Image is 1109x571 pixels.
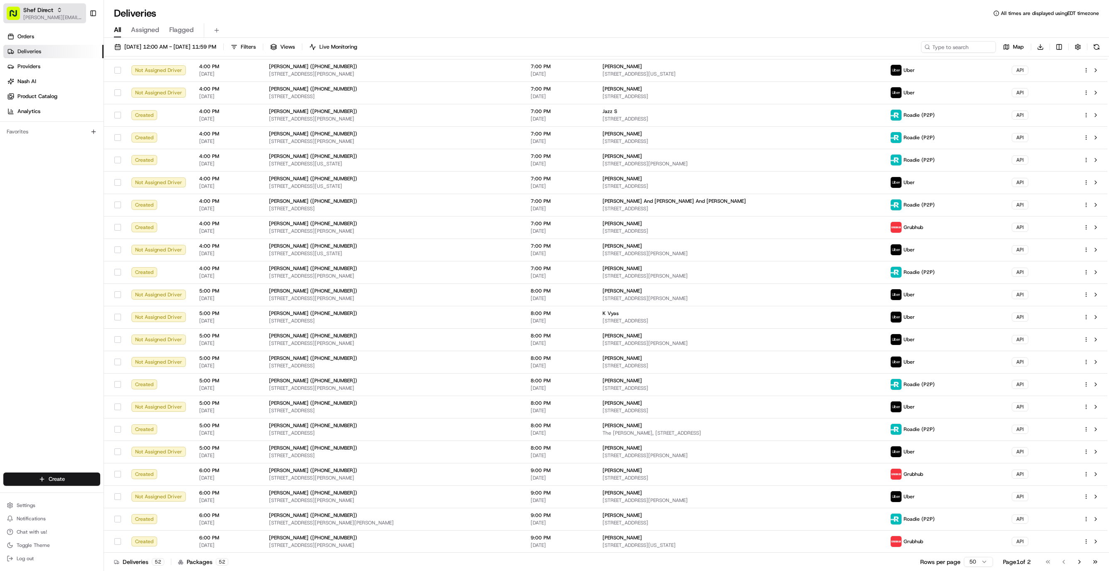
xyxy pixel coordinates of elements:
[531,317,589,324] span: [DATE]
[269,205,517,212] span: [STREET_ADDRESS]
[199,400,256,406] span: 5:00 PM
[891,132,902,143] img: roadie-logo-v2.jpg
[199,452,256,459] span: [DATE]
[531,430,589,436] span: [DATE]
[531,265,589,272] span: 7:00 PM
[1012,357,1028,367] button: API
[269,86,357,92] span: [PERSON_NAME] ([PHONE_NUMBER])
[199,175,256,182] span: 4:00 PM
[199,86,256,92] span: 4:00 PM
[603,422,642,429] span: [PERSON_NAME]
[904,269,935,276] span: Roadie (P2P)
[69,152,72,158] span: •
[1012,155,1028,165] div: API
[17,529,47,535] span: Chat with us!
[269,220,357,227] span: [PERSON_NAME] ([PHONE_NUMBER])
[199,198,256,204] span: 4:00 PM
[199,430,256,436] span: [DATE]
[129,107,151,117] button: See all
[269,160,517,167] span: [STREET_ADDRESS][US_STATE]
[921,41,996,53] input: Type to search
[531,116,589,122] span: [DATE]
[3,539,100,551] button: Toggle Theme
[3,30,104,43] a: Orders
[3,105,104,118] a: Analytics
[199,273,256,279] span: [DATE]
[1012,313,1028,322] div: API
[169,25,194,35] span: Flagged
[269,93,517,100] span: [STREET_ADDRESS]
[904,89,915,96] span: Uber
[269,332,357,339] span: [PERSON_NAME] ([PHONE_NUMBER])
[603,377,642,384] span: [PERSON_NAME]
[603,385,877,391] span: [STREET_ADDRESS]
[603,183,877,190] span: [STREET_ADDRESS]
[891,244,902,255] img: uber-new-logo.jpeg
[1012,223,1028,232] button: API
[114,25,121,35] span: All
[603,295,877,302] span: [STREET_ADDRESS][PERSON_NAME]
[531,86,589,92] span: 7:00 PM
[531,250,589,257] span: [DATE]
[904,246,915,253] span: Uber
[904,179,915,186] span: Uber
[1091,41,1102,53] button: Refresh
[1012,133,1028,142] button: API
[67,183,137,198] a: 💻API Documentation
[79,186,133,194] span: API Documentation
[891,401,902,412] img: uber-new-logo.jpeg
[904,381,935,388] span: Roadie (P2P)
[3,3,86,23] button: Shef Direct[PERSON_NAME][EMAIL_ADDRESS][DOMAIN_NAME]
[1012,200,1028,209] button: API
[141,82,151,92] button: Start new chat
[891,110,902,121] img: roadie-logo-v2.jpg
[904,67,915,74] span: Uber
[904,336,915,343] span: Uber
[1012,88,1028,97] button: API
[603,355,642,362] span: [PERSON_NAME]
[269,295,517,302] span: [STREET_ADDRESS][PERSON_NAME]
[269,288,357,294] span: [PERSON_NAME] ([PHONE_NUMBER])
[1012,447,1028,456] button: API
[891,267,902,278] img: roadie-logo-v2.jpg
[531,445,589,451] span: 8:00 PM
[891,469,902,480] img: 5e692f75ce7d37001a5d71f1
[603,228,877,234] span: [STREET_ADDRESS]
[199,138,256,145] span: [DATE]
[269,400,357,406] span: [PERSON_NAME] ([PHONE_NUMBER])
[8,34,151,47] p: Welcome 👋
[199,153,256,160] span: 4:00 PM
[531,205,589,212] span: [DATE]
[199,108,256,115] span: 4:00 PM
[8,108,53,115] div: Past conversations
[603,288,642,294] span: [PERSON_NAME]
[70,187,77,194] div: 💻
[267,41,299,53] button: Views
[891,491,902,502] img: uber-new-logo.jpeg
[269,63,357,70] span: [PERSON_NAME] ([PHONE_NUMBER])
[1012,290,1028,299] button: API
[269,153,357,160] span: [PERSON_NAME] ([PHONE_NUMBER])
[531,332,589,339] span: 8:00 PM
[3,75,104,88] a: Nash AI
[124,43,216,51] span: [DATE] 12:00 AM - [DATE] 11:59 PM
[17,93,57,100] span: Product Catalog
[199,385,256,391] span: [DATE]
[269,445,357,451] span: [PERSON_NAME] ([PHONE_NUMBER])
[1012,245,1028,254] div: API
[23,6,53,14] button: Shef Direct
[904,224,923,231] span: Grubhub
[603,175,642,182] span: [PERSON_NAME]
[531,407,589,414] span: [DATE]
[603,205,877,212] span: [STREET_ADDRESS]
[269,198,357,204] span: [PERSON_NAME] ([PHONE_NUMBER])
[22,54,137,63] input: Clear
[531,377,589,384] span: 8:00 PM
[603,108,617,115] span: Jazz S
[891,424,902,435] img: roadie-logo-v2.jpg
[17,555,34,562] span: Log out
[269,430,517,436] span: [STREET_ADDRESS]
[269,355,357,362] span: [PERSON_NAME] ([PHONE_NUMBER])
[1012,514,1028,524] div: API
